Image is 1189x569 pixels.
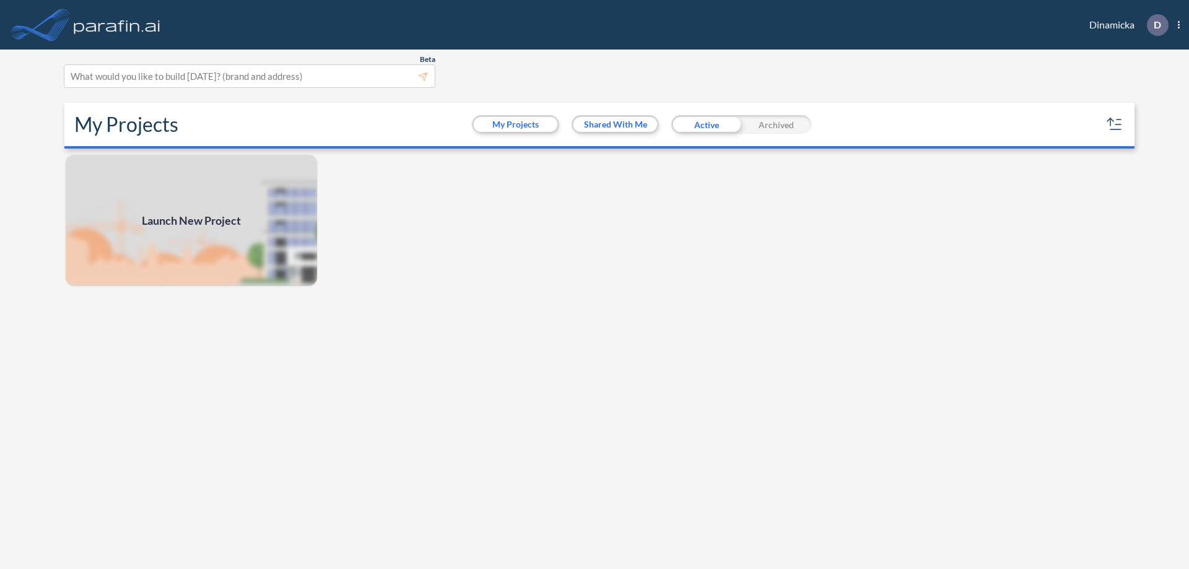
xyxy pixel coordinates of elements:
[71,12,163,37] img: logo
[1105,115,1125,134] button: sort
[420,54,435,64] span: Beta
[474,117,557,132] button: My Projects
[1071,14,1180,36] div: Dinamicka
[1154,19,1161,30] p: D
[64,154,318,287] a: Launch New Project
[741,115,811,134] div: Archived
[671,115,741,134] div: Active
[74,113,178,136] h2: My Projects
[142,212,241,229] span: Launch New Project
[64,154,318,287] img: add
[573,117,657,132] button: Shared With Me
